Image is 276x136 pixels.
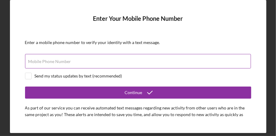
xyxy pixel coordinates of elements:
[125,87,142,99] div: Continue
[25,15,251,31] h4: Enter Your Mobile Phone Number
[25,87,251,99] button: Continue
[28,59,71,64] label: Mobile Phone Number
[25,40,251,45] div: Enter a mobile phone number to verify your identity with a text message.
[35,74,122,78] div: Send my status updates by text (recommended)
[25,105,251,125] p: As part of our service you can receive automated text messages regarding new activity from other ...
